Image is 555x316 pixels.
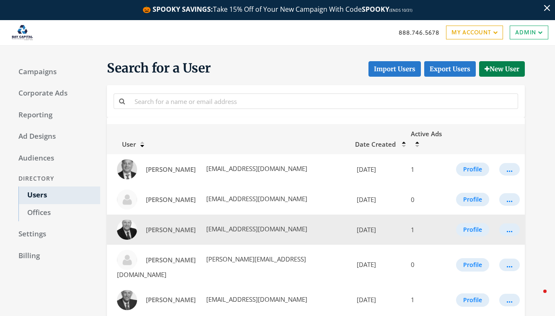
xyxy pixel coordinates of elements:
[10,171,100,186] div: Directory
[506,199,513,200] div: ...
[140,192,201,207] a: [PERSON_NAME]
[506,300,513,300] div: ...
[510,26,548,39] a: Admin
[526,288,547,308] iframe: Intercom live chat
[506,229,513,230] div: ...
[350,184,406,215] td: [DATE]
[140,292,201,308] a: [PERSON_NAME]
[140,162,201,177] a: [PERSON_NAME]
[112,140,136,148] span: User
[406,184,451,215] td: 0
[146,195,196,204] span: [PERSON_NAME]
[506,264,513,265] div: ...
[456,223,489,236] button: Profile
[499,163,520,176] button: ...
[107,60,211,77] span: Search for a User
[140,222,201,238] a: [PERSON_NAME]
[140,252,201,268] a: [PERSON_NAME]
[456,258,489,272] button: Profile
[406,215,451,245] td: 1
[146,225,196,234] span: [PERSON_NAME]
[456,163,489,176] button: Profile
[117,255,306,279] span: [PERSON_NAME][EMAIL_ADDRESS][DOMAIN_NAME]
[117,159,137,179] img: Alberto Gamez profile
[10,106,100,124] a: Reporting
[406,245,451,285] td: 0
[479,61,525,77] button: New User
[424,61,476,77] a: Export Users
[456,293,489,307] button: Profile
[456,193,489,206] button: Profile
[10,63,100,81] a: Campaigns
[10,128,100,145] a: Ad Designs
[146,165,196,174] span: [PERSON_NAME]
[146,256,196,264] span: [PERSON_NAME]
[399,28,439,37] a: 888.746.5678
[499,259,520,271] button: ...
[117,290,137,310] img: BRAD WATKINS profile
[205,194,307,203] span: [EMAIL_ADDRESS][DOMAIN_NAME]
[499,223,520,236] button: ...
[446,26,503,39] a: My Account
[411,130,442,138] span: Active Ads
[146,295,196,304] span: [PERSON_NAME]
[10,85,100,102] a: Corporate Ads
[350,285,406,315] td: [DATE]
[117,220,137,240] img: BILL JEFFREYS profile
[406,154,451,184] td: 1
[205,225,307,233] span: [EMAIL_ADDRESS][DOMAIN_NAME]
[499,294,520,306] button: ...
[130,93,518,109] input: Search for a name or email address
[10,225,100,243] a: Settings
[117,189,137,210] img: Alexis Luther profile
[355,140,396,148] span: Date Created
[350,215,406,245] td: [DATE]
[350,154,406,184] td: [DATE]
[10,247,100,265] a: Billing
[18,186,100,204] a: Users
[7,22,38,43] img: Adwerx
[18,204,100,222] a: Offices
[506,169,513,170] div: ...
[205,295,307,303] span: [EMAIL_ADDRESS][DOMAIN_NAME]
[117,250,137,270] img: Blake Donaldson profile
[499,193,520,206] button: ...
[350,245,406,285] td: [DATE]
[205,164,307,173] span: [EMAIL_ADDRESS][DOMAIN_NAME]
[368,61,421,77] button: Import Users
[406,285,451,315] td: 1
[10,150,100,167] a: Audiences
[119,98,125,104] i: Search for a name or email address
